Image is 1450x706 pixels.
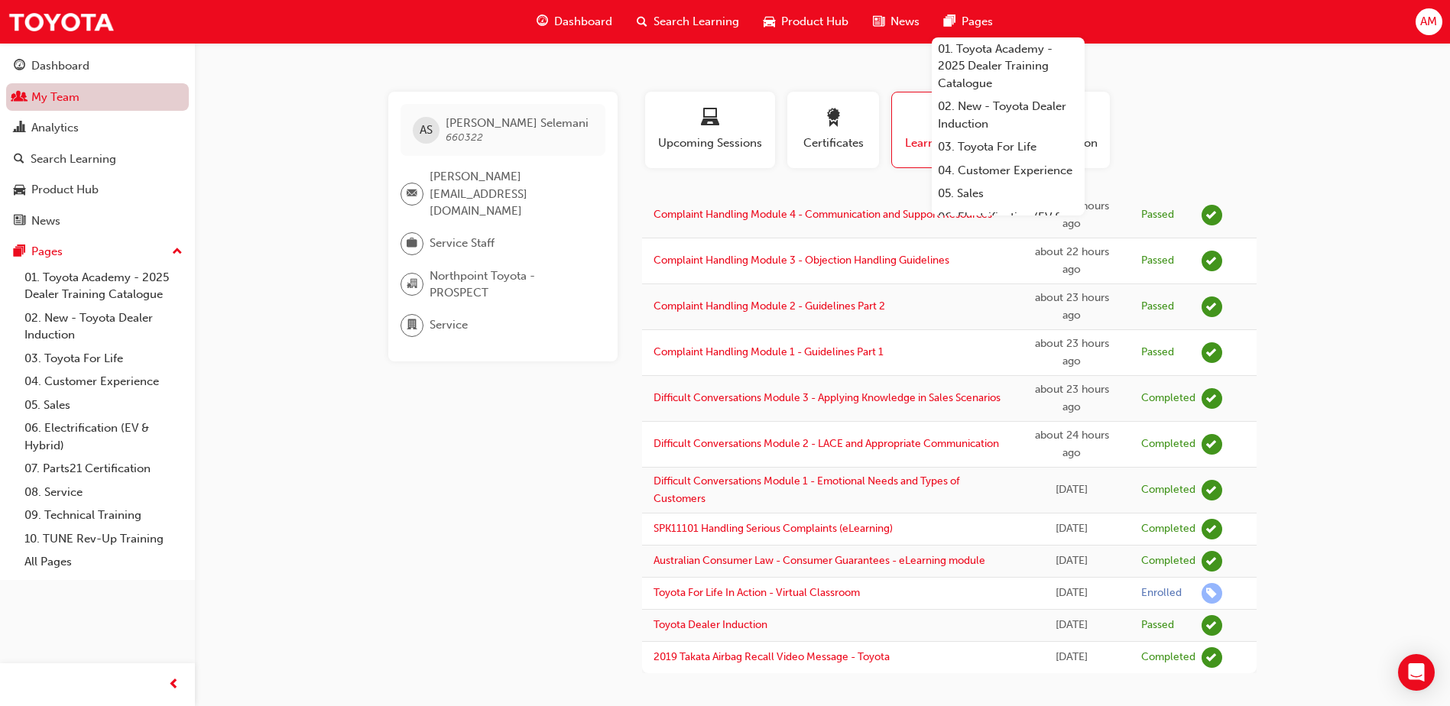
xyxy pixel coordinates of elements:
div: Mon Aug 18 2025 11:33:51 GMT+0930 (Australian Central Standard Time) [1025,617,1118,634]
span: learningRecordVerb_COMPLETE-icon [1202,551,1222,572]
span: Product Hub [781,13,848,31]
span: guage-icon [537,12,548,31]
span: people-icon [14,91,25,105]
span: email-icon [407,184,417,204]
span: learningRecordVerb_PASS-icon [1202,205,1222,225]
button: Pages [6,238,189,266]
div: News [31,212,60,230]
div: Dashboard [31,57,89,75]
button: Upcoming Sessions [645,92,775,168]
a: news-iconNews [861,6,932,37]
div: Mon Aug 18 2025 14:11:33 GMT+0930 (Australian Central Standard Time) [1025,427,1118,461]
a: 05. Sales [18,393,189,417]
div: Mon Aug 18 2025 11:48:13 GMT+0930 (Australian Central Standard Time) [1025,585,1118,602]
div: Completed [1141,554,1195,568]
span: learningRecordVerb_COMPLETE-icon [1202,388,1222,409]
span: AS [420,121,433,139]
span: laptop-icon [701,108,719,129]
a: Analytics [6,114,189,142]
span: Certificates [799,134,868,152]
div: Mon Aug 18 2025 14:52:50 GMT+0930 (Australian Central Standard Time) [1025,335,1118,370]
div: Mon Aug 18 2025 15:12:46 GMT+0930 (Australian Central Standard Time) [1025,290,1118,324]
a: 06. Electrification (EV & Hybrid) [932,206,1085,246]
span: learningRecordVerb_COMPLETE-icon [1202,519,1222,539]
div: Completed [1141,522,1195,536]
span: pages-icon [944,12,955,31]
button: Certificates [787,92,879,168]
a: Difficult Conversations Module 1 - Emotional Needs and Types of Customers [654,474,960,505]
a: 07. Parts21 Certification [18,457,189,481]
a: guage-iconDashboard [524,6,624,37]
a: 01. Toyota Academy - 2025 Dealer Training Catalogue [18,266,189,306]
span: learningRecordVerb_PASS-icon [1202,615,1222,636]
div: Mon Aug 18 2025 12:07:40 GMT+0930 (Australian Central Standard Time) [1025,552,1118,570]
span: car-icon [14,183,25,197]
a: 09. Technical Training [18,504,189,527]
img: Trak [8,5,115,39]
a: 01. Toyota Academy - 2025 Dealer Training Catalogue [932,37,1085,96]
a: 03. Toyota For Life [18,347,189,371]
a: 2019 Takata Airbag Recall Video Message - Toyota [654,650,890,663]
span: [PERSON_NAME] Selemani [446,116,589,130]
span: AM [1420,13,1437,31]
span: prev-icon [168,675,180,695]
div: Completed [1141,483,1195,497]
span: learningRecordVerb_COMPLETE-icon [1202,647,1222,668]
button: AM [1416,8,1442,35]
a: Complaint Handling Module 2 - Guidelines Part 2 [654,300,885,313]
a: 04. Customer Experience [18,370,189,393]
span: organisation-icon [407,274,417,294]
span: chart-icon [14,121,25,135]
div: Passed [1141,208,1174,222]
span: search-icon [637,12,647,31]
a: News [6,207,189,235]
a: My Team [6,83,189,112]
span: [PERSON_NAME][EMAIL_ADDRESS][DOMAIN_NAME] [430,168,593,220]
div: Product Hub [31,181,99,199]
span: news-icon [873,12,884,31]
button: DashboardMy TeamAnalyticsSearch LearningProduct HubNews [6,49,189,238]
span: Search Learning [654,13,739,31]
div: Completed [1141,391,1195,406]
span: Service [430,316,468,334]
span: car-icon [764,12,775,31]
a: 02. New - Toyota Dealer Induction [932,95,1085,135]
a: Product Hub [6,176,189,204]
span: learningRecordVerb_COMPLETE-icon [1202,480,1222,500]
span: Service Staff [430,235,495,252]
div: Analytics [31,119,79,137]
a: car-iconProduct Hub [751,6,861,37]
a: 04. Customer Experience [932,159,1085,183]
button: Learning History [891,92,1006,168]
div: Enrolled [1141,586,1182,601]
a: 05. Sales [932,182,1085,206]
span: Northpoint Toyota - PROSPECT [430,267,593,302]
a: SPK11101 Handling Serious Complaints (eLearning) [654,522,893,535]
div: Open Intercom Messenger [1398,654,1435,691]
a: 08. Service [18,481,189,504]
a: 02. New - Toyota Dealer Induction [18,306,189,347]
a: 03. Toyota For Life [932,135,1085,159]
a: Toyota For Life In Action - Virtual Classroom [654,586,860,599]
a: search-iconSearch Learning [624,6,751,37]
div: Passed [1141,300,1174,314]
a: Complaint Handling Module 3 - Objection Handling Guidelines [654,254,949,267]
span: pages-icon [14,245,25,259]
span: award-icon [824,108,842,129]
a: Complaint Handling Module 1 - Guidelines Part 1 [654,345,884,358]
div: Mon Aug 18 2025 13:34:24 GMT+0930 (Australian Central Standard Time) [1025,481,1118,499]
span: news-icon [14,215,25,228]
span: guage-icon [14,60,25,73]
div: Passed [1141,254,1174,268]
a: Difficult Conversations Module 3 - Applying Knowledge in Sales Scenarios [654,391,1001,404]
a: Complaint Handling Module 4 - Communication and Support Resources [654,208,992,221]
a: 10. TUNE Rev-Up Training [18,527,189,551]
span: 660322 [446,131,483,144]
span: briefcase-icon [407,234,417,254]
a: All Pages [18,550,189,574]
span: Dashboard [554,13,612,31]
span: department-icon [407,316,417,335]
div: Completed [1141,650,1195,665]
